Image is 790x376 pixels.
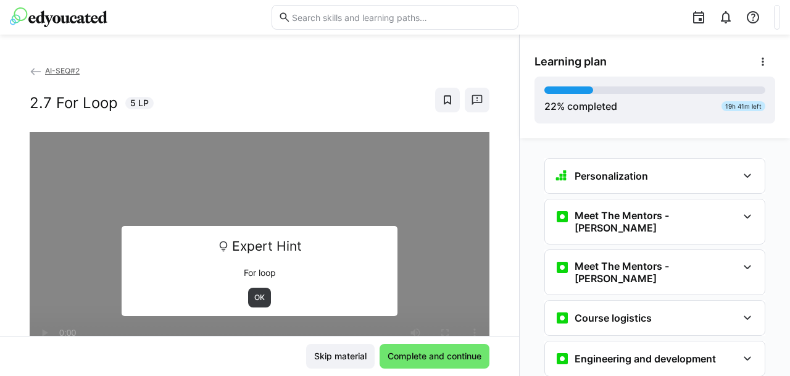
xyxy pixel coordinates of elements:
[130,97,149,109] span: 5 LP
[248,288,271,307] button: OK
[534,55,607,69] span: Learning plan
[380,344,489,369] button: Complete and continue
[30,66,80,75] a: AI-SEQ#2
[232,235,302,258] span: Expert Hint
[30,94,118,112] h2: 2.7 For Loop
[291,12,512,23] input: Search skills and learning paths…
[575,353,716,365] h3: Engineering and development
[721,101,765,111] div: 19h 41m left
[544,99,617,114] div: % completed
[45,66,80,75] span: AI-SEQ#2
[575,170,648,182] h3: Personalization
[253,293,266,303] span: OK
[312,350,368,362] span: Skip material
[130,267,389,279] p: For loop
[386,350,483,362] span: Complete and continue
[575,312,652,324] h3: Course logistics
[306,344,375,369] button: Skip material
[575,209,738,234] h3: Meet The Mentors - [PERSON_NAME]
[544,100,557,112] span: 22
[575,260,738,285] h3: Meet The Mentors - [PERSON_NAME]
